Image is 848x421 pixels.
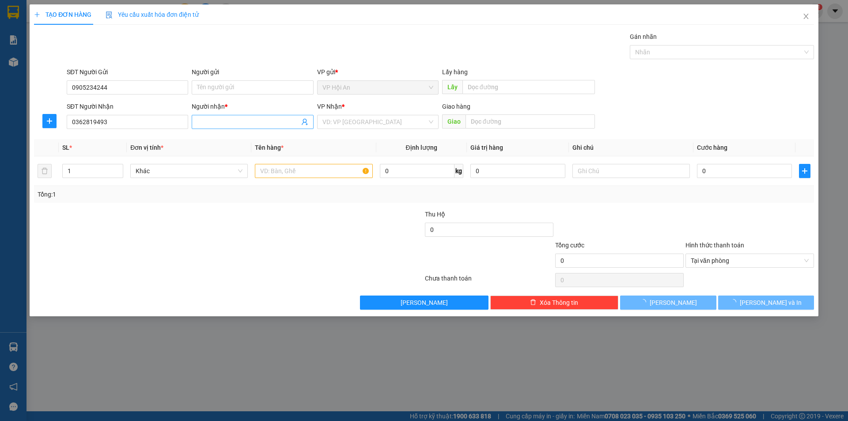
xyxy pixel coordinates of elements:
[794,4,818,29] button: Close
[650,298,697,307] span: [PERSON_NAME]
[424,273,554,289] div: Chưa thanh toán
[620,296,716,310] button: [PERSON_NAME]
[490,296,619,310] button: deleteXóa Thông tin
[401,298,448,307] span: [PERSON_NAME]
[799,167,810,174] span: plus
[470,164,565,178] input: 0
[406,144,437,151] span: Định lượng
[192,67,313,77] div: Người gửi
[555,242,584,249] span: Tổng cước
[630,33,657,40] label: Gán nhãn
[322,81,433,94] span: VP Hội An
[442,114,466,129] span: Giao
[301,118,308,125] span: user-add
[255,164,372,178] input: VD: Bàn, Ghế
[691,254,809,267] span: Tại văn phòng
[697,144,727,151] span: Cước hàng
[740,298,802,307] span: [PERSON_NAME] và In
[317,67,439,77] div: VP gửi
[360,296,488,310] button: [PERSON_NAME]
[106,11,113,19] img: icon
[130,144,163,151] span: Đơn vị tính
[442,80,462,94] span: Lấy
[685,242,744,249] label: Hình thức thanh toán
[42,114,57,128] button: plus
[462,80,595,94] input: Dọc đường
[470,144,503,151] span: Giá trị hàng
[803,13,810,20] span: close
[718,296,814,310] button: [PERSON_NAME] và In
[442,103,470,110] span: Giao hàng
[572,164,690,178] input: Ghi Chú
[67,102,188,111] div: SĐT Người Nhận
[569,139,693,156] th: Ghi chú
[730,299,740,305] span: loading
[34,11,40,18] span: plus
[255,144,284,151] span: Tên hàng
[38,164,52,178] button: delete
[454,164,463,178] span: kg
[43,118,56,125] span: plus
[425,211,445,218] span: Thu Hộ
[317,103,342,110] span: VP Nhận
[136,164,242,178] span: Khác
[192,102,313,111] div: Người nhận
[38,190,327,199] div: Tổng: 1
[640,299,650,305] span: loading
[466,114,595,129] input: Dọc đường
[62,144,69,151] span: SL
[799,164,810,178] button: plus
[106,11,199,18] span: Yêu cầu xuất hóa đơn điện tử
[530,299,536,306] span: delete
[67,67,188,77] div: SĐT Người Gửi
[34,11,91,18] span: TẠO ĐƠN HÀNG
[442,68,468,76] span: Lấy hàng
[540,298,578,307] span: Xóa Thông tin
